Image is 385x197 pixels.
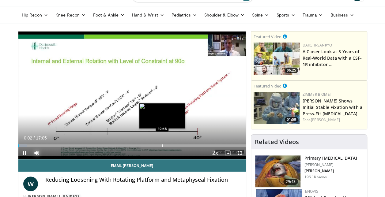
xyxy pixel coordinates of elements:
[305,189,318,194] a: Enovis
[254,43,300,75] img: 93c22cae-14d1-47f0-9e4a-a244e824b022.png.150x105_q85_crop-smart_upscale.jpg
[304,175,327,180] p: 196.1K views
[304,162,357,167] p: [PERSON_NAME]
[128,9,168,21] a: Hand & Wrist
[254,34,281,39] small: Featured Video
[18,159,246,172] a: Email [PERSON_NAME]
[255,155,363,188] a: 29:43 Primary [MEDICAL_DATA] [PERSON_NAME] [PERSON_NAME] 196.1K views
[311,117,340,122] a: [PERSON_NAME]
[18,9,52,21] a: Hip Recon
[248,9,273,21] a: Spine
[89,9,128,21] a: Foot & Ankle
[24,136,32,140] span: 0:02
[285,68,298,73] span: 06:25
[285,117,298,122] span: 01:59
[303,49,362,67] a: A Closer Look at 5 Years of Real-World Data with a CSF-1R inhibitor …
[36,136,47,140] span: 17:05
[45,177,241,183] h4: Reducing Loosening With Rotating Platform and Metaphyseal Fixation
[234,147,246,159] button: Fullscreen
[303,43,332,48] a: Daiichi-Sankyo
[209,147,221,159] button: Playback Rate
[303,98,362,117] a: [PERSON_NAME] Shows Initial Stable Fixation with a Press-Fit [MEDICAL_DATA]
[31,147,43,159] button: Mute
[255,155,300,187] img: 297061_3.png.150x105_q85_crop-smart_upscale.jpg
[299,9,327,21] a: Trauma
[139,103,185,129] img: image.jpeg
[34,136,35,140] span: /
[283,179,298,185] span: 29:43
[273,9,299,21] a: Sports
[254,43,300,75] a: 06:25
[18,147,31,159] button: Pause
[254,92,300,124] img: 6bc46ad6-b634-4876-a934-24d4e08d5fac.150x105_q85_crop-smart_upscale.jpg
[168,9,201,21] a: Pediatrics
[52,9,89,21] a: Knee Recon
[303,117,364,123] div: Feat.
[254,92,300,124] a: 01:59
[254,83,281,89] small: Featured Video
[201,9,248,21] a: Shoulder & Elbow
[303,92,332,97] a: Zimmer Biomet
[18,144,246,147] div: Progress Bar
[326,9,358,21] a: Business
[18,32,246,159] video-js: Video Player
[304,155,357,161] h3: Primary [MEDICAL_DATA]
[23,177,38,191] a: W
[221,147,234,159] button: Enable picture-in-picture mode
[304,169,357,173] p: [PERSON_NAME]
[255,138,299,146] h4: Related Videos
